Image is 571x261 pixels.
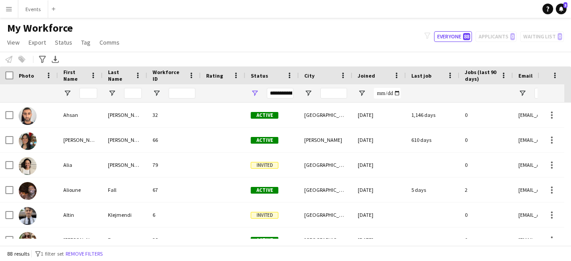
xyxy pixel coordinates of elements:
div: 1,146 days [406,103,459,127]
div: [GEOGRAPHIC_DATA] [299,103,352,127]
span: Rating [206,72,223,79]
input: Workforce ID Filter Input [169,88,195,99]
app-action-btn: Export XLSX [50,54,61,65]
img: Alejandra Rodriguez guarin [19,132,37,150]
img: Altin Klejmendi [19,207,37,225]
button: Open Filter Menu [251,89,259,97]
div: 0 [459,153,513,177]
button: Open Filter Menu [63,89,71,97]
div: 610 days [406,128,459,152]
div: [GEOGRAPHIC_DATA] [299,203,352,227]
div: Alioune [58,178,103,202]
div: Fox [103,228,147,252]
div: 6 [147,203,201,227]
span: Last Name [108,69,131,82]
span: City [304,72,314,79]
a: Tag [78,37,94,48]
button: Open Filter Menu [304,89,312,97]
div: 2 [459,178,513,202]
span: Tag [81,38,91,46]
button: Everyone88 [434,31,472,42]
div: [DATE] [352,153,406,177]
div: 0 [459,103,513,127]
span: Comms [99,38,120,46]
div: 0 [459,203,513,227]
div: Ahsan [58,103,103,127]
div: [PERSON_NAME] [299,128,352,152]
div: Klejmendi [103,203,147,227]
input: Last Name Filter Input [124,88,142,99]
span: Active [251,137,278,144]
div: [PERSON_NAME] [103,128,147,152]
div: 0 [459,128,513,152]
div: [DATE] [352,203,406,227]
input: First Name Filter Input [79,88,97,99]
img: Alioune Fall [19,182,37,200]
div: [DATE] [352,178,406,202]
span: View [7,38,20,46]
div: [GEOGRAPHIC_DATA] [299,153,352,177]
img: Alia Kaser [19,157,37,175]
span: Active [251,237,278,244]
div: 38 [147,228,201,252]
div: [DATE] [352,128,406,152]
span: Invited [251,162,278,169]
div: [PERSON_NAME] [58,128,103,152]
button: Open Filter Menu [358,89,366,97]
button: Open Filter Menu [108,89,116,97]
span: First Name [63,69,87,82]
div: 0 [459,228,513,252]
span: Status [251,72,268,79]
div: 79 [147,153,201,177]
div: 67 [147,178,201,202]
div: 32 [147,103,201,127]
span: Invited [251,212,278,219]
button: Open Filter Menu [518,89,526,97]
span: Active [251,187,278,194]
a: Status [51,37,76,48]
span: Photo [19,72,34,79]
span: 1 filter set [41,250,64,257]
img: Ahsan Ejaz [19,107,37,125]
app-action-btn: Advanced filters [37,54,48,65]
div: [PERSON_NAME] [103,153,147,177]
div: [GEOGRAPHIC_DATA] [299,178,352,202]
button: Remove filters [64,249,104,259]
input: City Filter Input [320,88,347,99]
div: Alia [58,153,103,177]
span: Export [29,38,46,46]
div: [DATE] [352,228,406,252]
span: Status [55,38,72,46]
input: Joined Filter Input [374,88,401,99]
a: Comms [96,37,123,48]
span: 88 [463,33,470,40]
a: Export [25,37,50,48]
a: 3 [556,4,567,14]
span: Email [518,72,533,79]
span: Active [251,112,278,119]
div: 66 [147,128,201,152]
div: 5 days [406,178,459,202]
div: [PERSON_NAME] [PERSON_NAME] [58,228,103,252]
span: 3 [563,2,567,8]
span: Last job [411,72,431,79]
div: Altin [58,203,103,227]
span: Joined [358,72,375,79]
div: Fall [103,178,147,202]
button: Open Filter Menu [153,89,161,97]
div: [PERSON_NAME] [103,103,147,127]
button: Events [18,0,48,18]
a: View [4,37,23,48]
span: Jobs (last 90 days) [465,69,497,82]
span: My Workforce [7,21,73,35]
div: [DATE] [352,103,406,127]
div: [GEOGRAPHIC_DATA] [299,228,352,252]
span: Workforce ID [153,69,185,82]
img: Amy Louise Fox [19,232,37,250]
